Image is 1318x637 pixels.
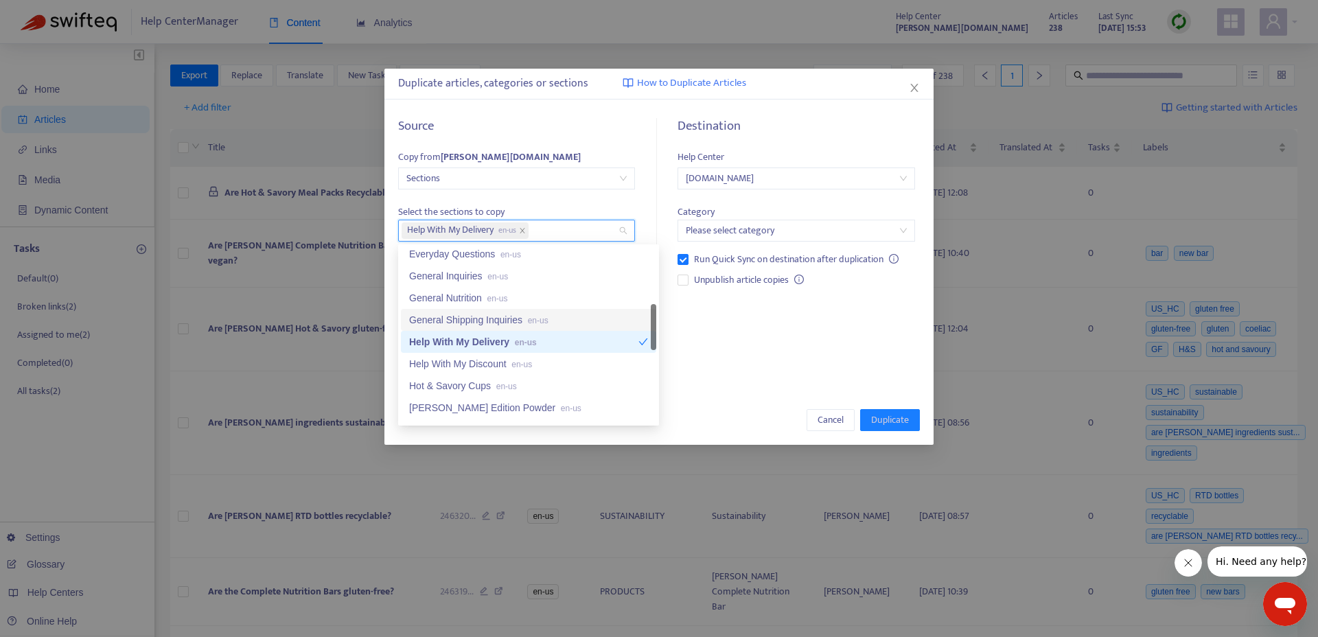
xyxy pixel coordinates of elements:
[528,316,548,325] span: en-us
[1175,549,1202,577] iframe: Close message
[623,76,746,91] a: How to Duplicate Articles
[561,404,581,413] span: en-us
[907,80,922,95] button: Close
[487,272,508,281] span: en-us
[409,400,648,415] div: [PERSON_NAME] Edition Powder
[519,227,526,234] span: close
[686,168,906,189] span: updated-usa.zendesk.com
[441,149,581,165] strong: [PERSON_NAME][DOMAIN_NAME]
[1263,582,1307,626] iframe: Button to launch messaging window
[500,250,521,259] span: en-us
[818,413,844,428] span: Cancel
[678,119,914,135] h5: Destination
[637,76,746,91] span: How to Duplicate Articles
[409,378,648,393] div: Hot & Savory Cups
[511,360,532,369] span: en-us
[409,246,648,262] div: Everyday Questions
[678,204,715,220] span: Category
[487,294,507,303] span: en-us
[409,290,648,305] div: General Nutrition
[638,337,648,347] span: check
[860,409,920,431] button: Duplicate
[515,338,537,347] span: en-us
[889,254,899,264] span: info-circle
[678,149,724,165] span: Help Center
[909,82,920,93] span: close
[409,312,648,327] div: General Shipping Inquiries
[794,275,804,284] span: info-circle
[623,78,634,89] img: image-link
[398,149,581,165] span: Copy from
[689,273,794,288] span: Unpublish article copies
[409,268,648,283] div: General Inquiries
[398,119,635,135] h5: Source
[689,252,889,267] span: Run Quick Sync on destination after duplication
[398,205,635,220] span: Select the sections to copy
[407,222,516,239] span: Help With My Delivery
[409,334,638,349] div: Help With My Delivery
[398,76,920,92] div: Duplicate articles, categories or sections
[807,409,855,431] button: Cancel
[1207,546,1307,577] iframe: Message from company
[496,382,517,391] span: en-us
[409,422,648,437] div: [PERSON_NAME] Complete Nutrition Bar
[409,356,648,371] div: Help With My Discount
[406,168,627,189] span: Sections
[498,223,516,237] span: en-us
